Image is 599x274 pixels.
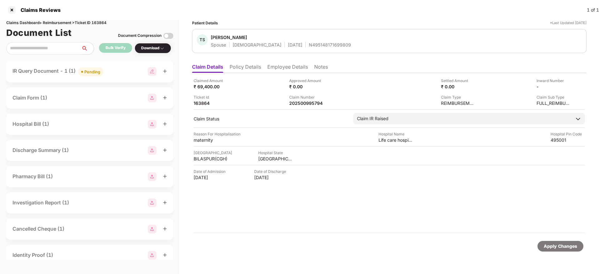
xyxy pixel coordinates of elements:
img: svg+xml;base64,PHN2ZyBpZD0iVG9nZ2xlLTMyeDMyIiB4bWxucz0iaHR0cDovL3d3dy53My5vcmcvMjAwMC9zdmciIHdpZH... [163,31,173,41]
div: Apply Changes [544,243,577,250]
div: Download [141,45,165,51]
img: svg+xml;base64,PHN2ZyBpZD0iR3JvdXBfMjg4MTMiIGRhdGEtbmFtZT0iR3JvdXAgMjg4MTMiIHhtbG5zPSJodHRwOi8vd3... [148,94,156,102]
div: N495148171699809 [309,42,351,48]
div: Claim Sub Type [537,94,571,100]
div: 495001 [551,137,585,143]
div: Spouse [211,42,226,48]
div: REIMBURSEMENT [441,100,475,106]
span: plus [163,69,167,73]
div: Claim Status [194,116,347,122]
li: Notes [314,64,328,73]
button: search [81,42,94,55]
img: downArrowIcon [575,116,581,122]
div: Date of Discharge [254,169,289,174]
div: Claim Number [289,94,324,100]
div: Settled Amount [441,78,475,84]
div: [DATE] [288,42,302,48]
div: BILASPUR(CGH) [194,156,228,162]
div: Hospital State [258,150,293,156]
div: TS [197,34,208,45]
div: [DATE] [254,174,289,180]
div: Investigation Report (1) [12,199,69,207]
div: IR Query Document - 1 (1) [12,67,103,76]
div: [DATE] [194,174,228,180]
div: ₹ 69,400.00 [194,84,228,90]
li: Policy Details [230,64,261,73]
img: svg+xml;base64,PHN2ZyBpZD0iR3JvdXBfMjg4MTMiIGRhdGEtbmFtZT0iR3JvdXAgMjg4MTMiIHhtbG5zPSJodHRwOi8vd3... [148,225,156,233]
div: Discharge Summary (1) [12,146,69,154]
div: [GEOGRAPHIC_DATA] [258,156,293,162]
div: Claim IR Raised [357,115,389,122]
div: [DEMOGRAPHIC_DATA] [233,42,281,48]
div: Document Compression [118,33,161,39]
div: Claim Type [441,94,475,100]
img: svg+xml;base64,PHN2ZyBpZD0iR3JvdXBfMjg4MTMiIGRhdGEtbmFtZT0iR3JvdXAgMjg4MTMiIHhtbG5zPSJodHRwOi8vd3... [148,146,156,155]
div: Date of Admission [194,169,228,174]
div: Cancelled Cheque (1) [12,225,64,233]
div: 202500995794 [289,100,324,106]
div: Claims Reviews [17,7,61,13]
img: svg+xml;base64,PHN2ZyBpZD0iRHJvcGRvd24tMzJ4MzIiIHhtbG5zPSJodHRwOi8vd3d3LnczLm9yZy8yMDAwL3N2ZyIgd2... [160,46,165,51]
div: Reason For Hospitalisation [194,131,240,137]
span: plus [163,253,167,257]
div: FULL_REIMBURSEMENT [537,100,571,106]
div: Pending [84,69,100,75]
img: svg+xml;base64,PHN2ZyB3aWR0aD0iMjgiIGhlaWdodD0iMjgiIHZpZXdCb3g9IjAgMCAyOCAyOCIgZmlsbD0ibm9uZSIgeG... [148,67,156,76]
div: Claim Form (1) [12,94,47,102]
div: Hospital Bill (1) [12,120,49,128]
div: - [537,84,571,90]
div: Bulk Verify [106,45,126,51]
div: Life care hospital [379,137,413,143]
div: maternity [194,137,228,143]
span: plus [163,200,167,205]
div: ₹ 0.00 [289,84,324,90]
div: 163864 [194,100,228,106]
span: plus [163,122,167,126]
div: ₹ 0.00 [441,84,475,90]
div: *Last Updated [DATE] [550,20,587,26]
div: Approved Amount [289,78,324,84]
div: Hospital Pin Code [551,131,585,137]
div: Patient Details [192,20,218,26]
div: Ticket Id [194,94,228,100]
span: plus [163,95,167,100]
div: Hospital Name [379,131,413,137]
div: Inward Number [537,78,571,84]
span: plus [163,148,167,152]
div: Claims Dashboard > Reimbursement > Ticket ID 163864 [6,20,173,26]
div: [GEOGRAPHIC_DATA] [194,150,232,156]
span: search [81,46,94,51]
img: svg+xml;base64,PHN2ZyBpZD0iR3JvdXBfMjg4MTMiIGRhdGEtbmFtZT0iR3JvdXAgMjg4MTMiIHhtbG5zPSJodHRwOi8vd3... [148,120,156,129]
li: Employee Details [267,64,308,73]
div: Claimed Amount [194,78,228,84]
img: svg+xml;base64,PHN2ZyBpZD0iR3JvdXBfMjg4MTMiIGRhdGEtbmFtZT0iR3JvdXAgMjg4MTMiIHhtbG5zPSJodHRwOi8vd3... [148,172,156,181]
div: [PERSON_NAME] [211,34,247,40]
h1: Document List [6,26,72,40]
img: svg+xml;base64,PHN2ZyBpZD0iR3JvdXBfMjg4MTMiIGRhdGEtbmFtZT0iR3JvdXAgMjg4MTMiIHhtbG5zPSJodHRwOi8vd3... [148,251,156,260]
img: svg+xml;base64,PHN2ZyBpZD0iR3JvdXBfMjg4MTMiIGRhdGEtbmFtZT0iR3JvdXAgMjg4MTMiIHhtbG5zPSJodHRwOi8vd3... [148,198,156,207]
span: plus [163,227,167,231]
span: plus [163,174,167,179]
div: Pharmacy Bill (1) [12,173,53,180]
div: Identity Proof (1) [12,251,53,259]
div: 1 of 1 [587,7,599,13]
li: Claim Details [192,64,223,73]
